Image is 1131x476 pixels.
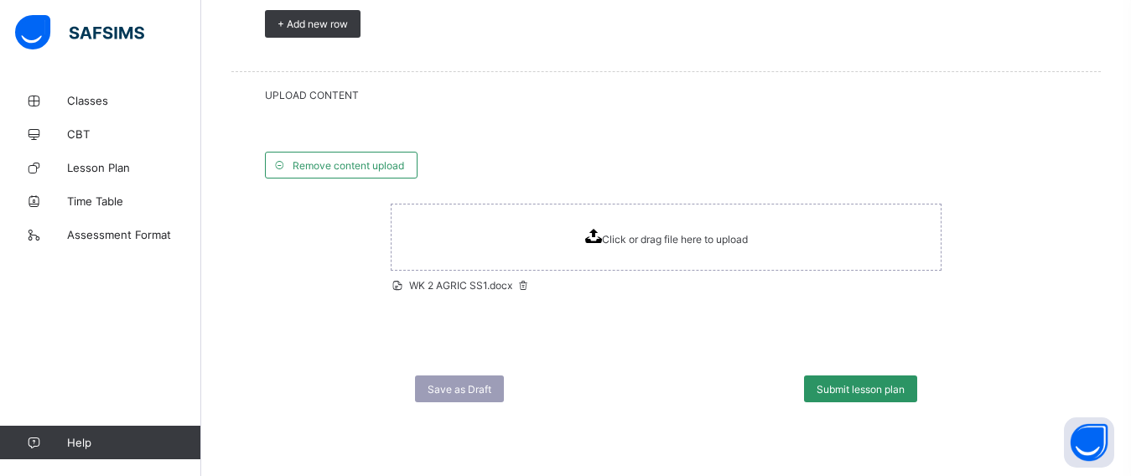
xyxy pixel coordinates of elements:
span: Submit lesson plan [817,383,905,396]
span: Click or drag file here to upload [391,204,942,271]
span: Remove content upload [293,159,404,172]
span: Classes [67,94,201,107]
span: UPLOAD CONTENT [265,89,1067,101]
span: Click or drag file here to upload [602,233,748,246]
span: WK 2 AGRIC SS1.docx [391,279,531,292]
span: Lesson Plan [67,161,201,174]
span: CBT [67,127,201,141]
span: Assessment Format [67,228,201,241]
span: Save as Draft [428,383,491,396]
span: + Add new row [278,18,348,30]
button: Open asap [1064,417,1114,468]
img: safsims [15,15,144,50]
span: Help [67,436,200,449]
span: Time Table [67,194,201,208]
